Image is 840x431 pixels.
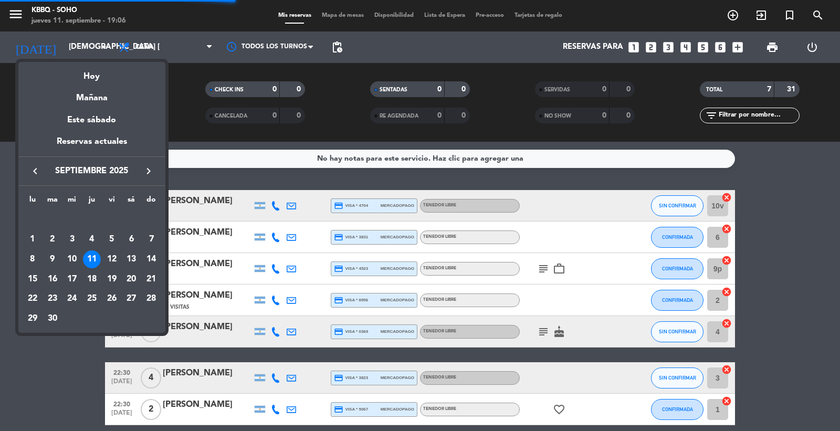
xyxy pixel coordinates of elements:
div: 18 [83,270,101,288]
td: 26 de septiembre de 2025 [102,289,122,309]
td: 23 de septiembre de 2025 [43,289,62,309]
td: 22 de septiembre de 2025 [23,289,43,309]
div: 28 [142,290,160,308]
td: 6 de septiembre de 2025 [122,229,142,249]
div: 4 [83,230,101,248]
td: 25 de septiembre de 2025 [82,289,102,309]
th: lunes [23,194,43,210]
div: 8 [24,250,41,268]
td: 7 de septiembre de 2025 [141,229,161,249]
span: septiembre 2025 [45,164,139,178]
td: 17 de septiembre de 2025 [62,269,82,289]
th: martes [43,194,62,210]
div: 21 [142,270,160,288]
div: 30 [44,310,61,328]
th: domingo [141,194,161,210]
td: 21 de septiembre de 2025 [141,269,161,289]
td: 30 de septiembre de 2025 [43,309,62,329]
th: viernes [102,194,122,210]
td: 4 de septiembre de 2025 [82,229,102,249]
div: 5 [103,230,121,248]
td: 10 de septiembre de 2025 [62,249,82,269]
div: 24 [63,290,81,308]
td: 16 de septiembre de 2025 [43,269,62,289]
div: 1 [24,230,41,248]
div: 15 [24,270,41,288]
td: 27 de septiembre de 2025 [122,289,142,309]
button: keyboard_arrow_left [26,164,45,178]
td: 15 de septiembre de 2025 [23,269,43,289]
td: 29 de septiembre de 2025 [23,309,43,329]
td: 19 de septiembre de 2025 [102,269,122,289]
div: 10 [63,250,81,268]
button: keyboard_arrow_right [139,164,158,178]
div: 16 [44,270,61,288]
div: 6 [122,230,140,248]
div: 26 [103,290,121,308]
td: 28 de septiembre de 2025 [141,289,161,309]
th: miércoles [62,194,82,210]
div: Reservas actuales [18,135,165,156]
div: 22 [24,290,41,308]
td: 3 de septiembre de 2025 [62,229,82,249]
td: 14 de septiembre de 2025 [141,249,161,269]
div: 20 [122,270,140,288]
div: 14 [142,250,160,268]
td: 5 de septiembre de 2025 [102,229,122,249]
td: 8 de septiembre de 2025 [23,249,43,269]
div: 12 [103,250,121,268]
td: 1 de septiembre de 2025 [23,229,43,249]
th: jueves [82,194,102,210]
td: 20 de septiembre de 2025 [122,269,142,289]
div: 25 [83,290,101,308]
div: 13 [122,250,140,268]
td: SEP. [23,210,161,230]
div: 27 [122,290,140,308]
th: sábado [122,194,142,210]
div: 7 [142,230,160,248]
div: Hoy [18,62,165,83]
td: 13 de septiembre de 2025 [122,249,142,269]
td: 12 de septiembre de 2025 [102,249,122,269]
td: 9 de septiembre de 2025 [43,249,62,269]
td: 11 de septiembre de 2025 [82,249,102,269]
div: 29 [24,310,41,328]
div: Mañana [18,83,165,105]
td: 18 de septiembre de 2025 [82,269,102,289]
div: 2 [44,230,61,248]
td: 24 de septiembre de 2025 [62,289,82,309]
td: 2 de septiembre de 2025 [43,229,62,249]
div: 19 [103,270,121,288]
div: 17 [63,270,81,288]
i: keyboard_arrow_right [142,165,155,177]
div: 9 [44,250,61,268]
div: 11 [83,250,101,268]
div: 3 [63,230,81,248]
div: Este sábado [18,106,165,135]
div: 23 [44,290,61,308]
i: keyboard_arrow_left [29,165,41,177]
